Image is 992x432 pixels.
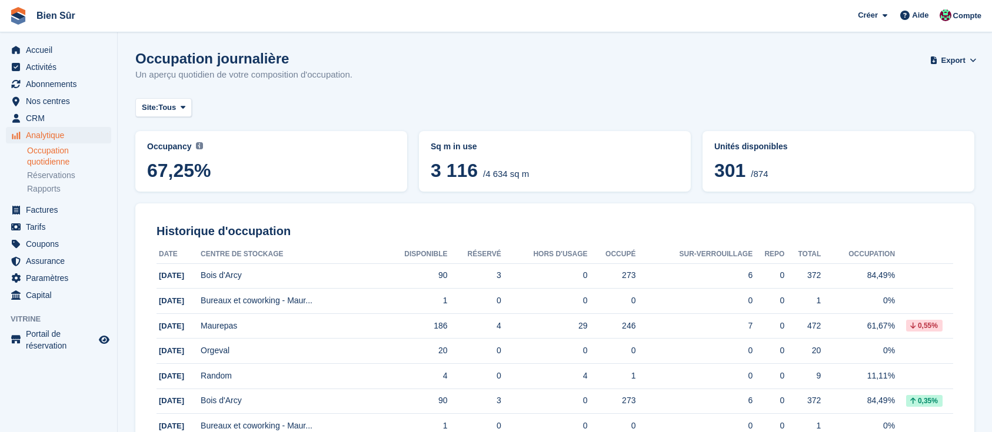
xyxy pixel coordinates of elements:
div: 0,35% [906,395,943,407]
div: 6 [635,269,753,282]
span: Accueil [26,42,96,58]
th: Total [784,245,821,264]
a: menu [6,236,111,252]
span: 67,25% [147,160,395,181]
img: stora-icon-8386f47178a22dfd0bd8f6a31ec36ba5ce8667c1dd55bd0f319d3a0aa187defe.svg [9,7,27,25]
td: 186 [379,313,448,339]
div: 0 [753,269,784,282]
button: Site: Tous [135,98,192,118]
th: Sur-verrouillage [635,245,753,264]
td: 9 [784,364,821,389]
td: 3 [448,263,501,289]
div: 0 [753,420,784,432]
span: Sq m in use [431,142,477,151]
span: Analytique [26,127,96,143]
div: 6 [635,394,753,407]
td: 0 [501,263,588,289]
div: 0 [753,320,784,332]
button: Export [932,51,974,70]
td: 0 [448,289,501,314]
a: menu [6,59,111,75]
a: Rapports [27,183,111,195]
span: /874 [751,169,768,179]
td: 20 [379,339,448,364]
span: Unités disponibles [714,142,787,151]
th: Centre de stockage [201,245,379,264]
div: 0 [753,394,784,407]
span: Nos centres [26,93,96,109]
div: 0,55% [906,320,943,331]
span: Export [941,55,966,66]
span: Abonnements [26,76,96,92]
a: menu [6,202,111,218]
span: Factures [26,202,96,218]
span: /4 634 sq m [483,169,529,179]
th: Disponible [379,245,448,264]
img: icon-info-grey-7440780725fd019a000dd9b08b2336e03edf1995a4989e88bcd33f0948082b44.svg [196,142,203,149]
td: 61,67% [821,313,895,339]
a: menu [6,328,111,351]
div: 0 [635,344,753,357]
td: 472 [784,313,821,339]
th: Réservé [448,245,501,264]
img: Anselme Guiraud [940,9,951,21]
td: 1 [784,289,821,314]
th: Occupation [821,245,895,264]
div: 7 [635,320,753,332]
td: 0% [821,289,895,314]
td: 0% [821,339,895,364]
a: menu [6,42,111,58]
span: Compte [953,10,981,22]
td: 84,49% [821,263,895,289]
td: 372 [784,389,821,414]
td: 3 [448,389,501,414]
div: 273 [588,394,636,407]
span: Capital [26,287,96,303]
td: 29 [501,313,588,339]
td: 0 [448,364,501,389]
div: 1 [588,370,636,382]
a: menu [6,76,111,92]
div: 0 [588,420,636,432]
span: Tous [158,102,176,113]
td: 0 [501,289,588,314]
th: Repo [753,245,784,264]
span: Assurance [26,253,96,269]
td: 4 [448,313,501,339]
a: menu [6,93,111,109]
a: menu [6,219,111,235]
span: Paramètres [26,270,96,286]
a: menu [6,270,111,286]
span: [DATE] [159,421,184,430]
div: 273 [588,269,636,282]
abbr: Current percentage of sq m occupied [147,140,395,153]
td: 90 [379,263,448,289]
td: 4 [501,364,588,389]
span: Vitrine [11,313,117,325]
span: CRM [26,110,96,126]
a: menu [6,253,111,269]
td: Random [201,364,379,389]
a: menu [6,110,111,126]
div: 0 [635,370,753,382]
div: 0 [588,344,636,357]
span: Activités [26,59,96,75]
td: 90 [379,389,448,414]
td: Orgeval [201,339,379,364]
span: [DATE] [159,371,184,380]
td: 0 [448,339,501,364]
abbr: Pourcentage actuel d'unités occupées ou Sur-verrouillage [714,140,963,153]
td: 0 [501,389,588,414]
h1: Occupation journalière [135,51,352,66]
div: 0 [635,420,753,432]
span: [DATE] [159,296,184,305]
th: Occupé [588,245,636,264]
td: Maurepas [201,313,379,339]
div: 0 [753,344,784,357]
span: Aide [912,9,928,21]
h2: Historique d'occupation [157,225,953,238]
div: 246 [588,320,636,332]
a: menu [6,287,111,303]
span: 3 116 [431,160,478,181]
span: [DATE] [159,271,184,280]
